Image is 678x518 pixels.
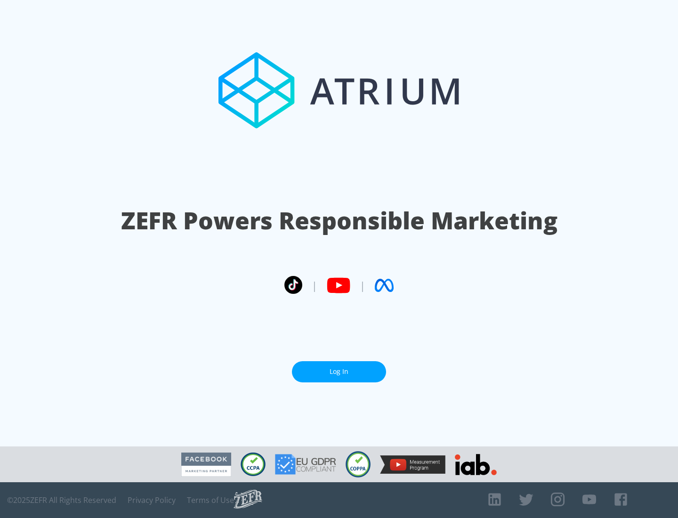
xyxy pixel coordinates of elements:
img: IAB [455,454,497,475]
img: COPPA Compliant [346,451,371,478]
a: Log In [292,361,386,382]
img: Facebook Marketing Partner [181,453,231,477]
span: | [360,278,365,292]
img: YouTube Measurement Program [380,455,445,474]
a: Terms of Use [187,495,234,505]
span: © 2025 ZEFR All Rights Reserved [7,495,116,505]
h1: ZEFR Powers Responsible Marketing [121,204,557,237]
a: Privacy Policy [128,495,176,505]
img: GDPR Compliant [275,454,336,475]
img: CCPA Compliant [241,453,266,476]
span: | [312,278,317,292]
